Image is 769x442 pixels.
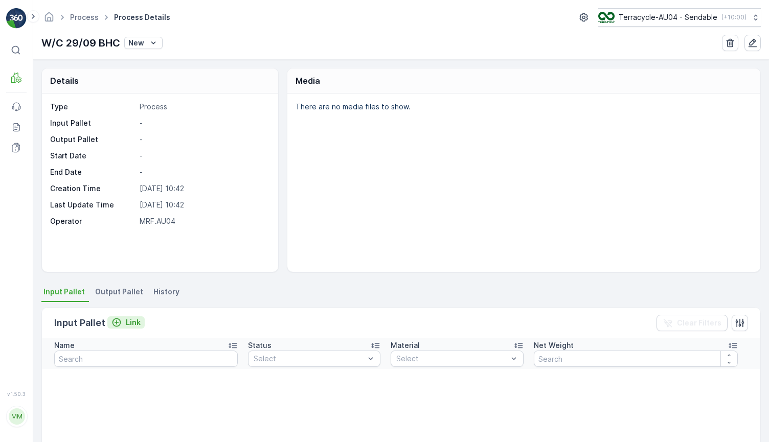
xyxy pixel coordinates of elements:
[598,8,761,27] button: Terracycle-AU04 - Sendable(+10:00)
[50,118,135,128] p: Input Pallet
[50,102,135,112] p: Type
[50,134,135,145] p: Output Pallet
[296,75,320,87] p: Media
[140,216,267,226] p: MRF.AU04
[54,316,105,330] p: Input Pallet
[107,316,145,329] button: Link
[54,340,75,351] p: Name
[95,287,143,297] span: Output Pallet
[50,75,79,87] p: Details
[6,399,27,434] button: MM
[254,354,365,364] p: Select
[296,102,750,112] p: There are no media files to show.
[598,12,615,23] img: terracycle_logo.png
[619,12,717,22] p: Terracycle-AU04 - Sendable
[140,183,267,194] p: [DATE] 10:42
[396,354,507,364] p: Select
[126,317,141,328] p: Link
[43,287,85,297] span: Input Pallet
[50,216,135,226] p: Operator
[50,151,135,161] p: Start Date
[248,340,272,351] p: Status
[140,102,267,112] p: Process
[112,12,172,22] span: Process Details
[657,315,728,331] button: Clear Filters
[153,287,179,297] span: History
[6,391,27,397] span: v 1.50.3
[6,8,27,29] img: logo
[140,200,267,210] p: [DATE] 10:42
[43,15,55,24] a: Homepage
[534,351,738,367] input: Search
[140,118,267,128] p: -
[70,13,99,21] a: Process
[140,134,267,145] p: -
[54,351,238,367] input: Search
[140,151,267,161] p: -
[534,340,574,351] p: Net Weight
[140,167,267,177] p: -
[391,340,420,351] p: Material
[41,35,120,51] p: W/C 29/09 BHC
[9,408,25,425] div: MM
[721,13,747,21] p: ( +10:00 )
[50,200,135,210] p: Last Update Time
[50,167,135,177] p: End Date
[124,37,163,49] button: New
[50,183,135,194] p: Creation Time
[128,38,144,48] p: New
[677,318,721,328] p: Clear Filters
